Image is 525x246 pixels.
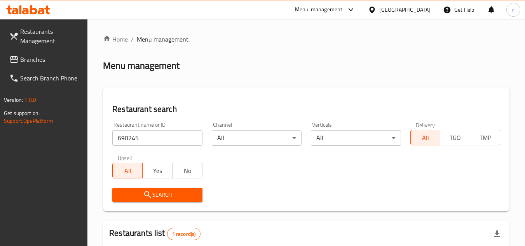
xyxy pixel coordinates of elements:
[473,132,497,143] span: TMP
[119,190,196,200] span: Search
[167,230,201,238] span: 1 record(s)
[488,225,506,243] div: Export file
[167,228,201,240] div: Total records count
[109,227,201,240] h2: Restaurants list
[103,35,128,44] a: Home
[172,163,202,178] button: No
[116,165,140,176] span: All
[20,27,82,45] span: Restaurants Management
[20,73,82,83] span: Search Branch Phone
[146,165,169,176] span: Yes
[295,5,343,14] div: Menu-management
[131,35,134,44] li: /
[379,5,431,14] div: [GEOGRAPHIC_DATA]
[4,95,23,105] span: Version:
[118,155,132,161] label: Upsell
[414,132,438,143] span: All
[112,103,500,115] h2: Restaurant search
[112,130,202,146] input: Search for restaurant name or ID..
[112,188,202,202] button: Search
[137,35,188,44] span: Menu management
[103,59,180,72] h2: Menu management
[112,163,143,178] button: All
[4,108,40,118] span: Get support on:
[3,69,88,87] a: Search Branch Phone
[212,130,302,146] div: All
[470,130,500,145] button: TMP
[176,165,199,176] span: No
[24,95,36,105] span: 1.0.0
[4,116,53,126] a: Support.OpsPlatform
[142,163,173,178] button: Yes
[512,5,514,14] span: r
[20,55,82,64] span: Branches
[103,35,509,44] nav: breadcrumb
[410,130,441,145] button: All
[311,130,401,146] div: All
[3,22,88,50] a: Restaurants Management
[440,130,470,145] button: TGO
[3,50,88,69] a: Branches
[443,132,467,143] span: TGO
[416,122,435,127] label: Delivery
